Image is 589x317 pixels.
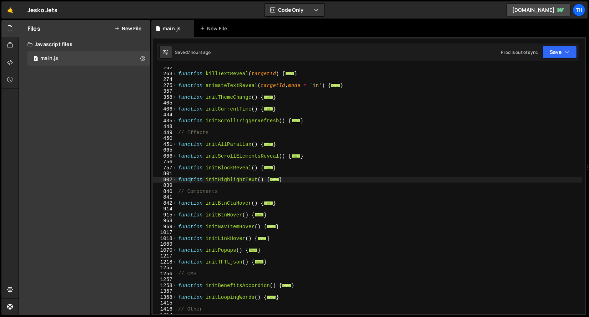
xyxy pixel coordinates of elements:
a: Th [573,4,585,16]
button: New File [115,26,141,31]
div: 968 [153,218,177,224]
span: ... [291,154,301,158]
div: 915 [153,212,177,218]
div: 7 hours ago [188,49,211,55]
div: Jesko Jets [27,6,58,14]
span: ... [264,95,273,99]
span: ... [264,107,273,111]
div: New File [200,25,230,32]
button: Code Only [265,4,324,16]
div: 406 [153,106,177,112]
div: main.js [163,25,181,32]
a: 🤙 [1,1,19,19]
div: 802 [153,177,177,183]
div: 1069 [153,241,177,247]
div: 435 [153,118,177,124]
div: 756 [153,159,177,165]
div: 1018 [153,236,177,242]
div: 449 [153,130,177,136]
div: 801 [153,171,177,177]
div: 842 [153,200,177,206]
div: 1416 [153,306,177,312]
div: 275 [153,83,177,89]
span: ... [255,213,264,216]
span: ... [264,201,273,205]
div: 665 [153,147,177,153]
div: 841 [153,194,177,200]
span: ... [258,236,267,240]
div: 1218 [153,259,177,265]
span: ... [255,260,264,264]
div: 358 [153,94,177,101]
div: 1256 [153,271,177,277]
div: Prod is out of sync [501,49,538,55]
div: Javascript files [19,37,150,51]
div: Saved [175,49,211,55]
span: 1 [34,56,38,62]
div: 448 [153,124,177,130]
a: [DOMAIN_NAME] [506,4,570,16]
div: 434 [153,112,177,118]
div: 1070 [153,247,177,254]
div: 357 [153,88,177,94]
span: ... [267,224,276,228]
span: ... [270,177,279,181]
div: 1415 [153,300,177,306]
button: Save [542,46,577,58]
div: 840 [153,189,177,195]
div: 263 [153,71,177,77]
span: ... [331,83,340,87]
div: 16759/45776.js [27,51,150,66]
h2: Files [27,25,40,32]
div: 839 [153,183,177,189]
div: 757 [153,165,177,171]
div: 666 [153,153,177,159]
div: 1217 [153,253,177,259]
div: 1257 [153,277,177,283]
div: 274 [153,77,177,83]
div: 1255 [153,265,177,271]
div: 969 [153,224,177,230]
span: ... [291,118,301,122]
span: ... [264,165,273,169]
div: 1017 [153,230,177,236]
span: ... [267,295,276,299]
div: 1367 [153,288,177,295]
div: main.js [40,55,58,62]
span: ... [248,248,258,252]
div: 1258 [153,283,177,289]
div: 262 [153,65,177,71]
div: 450 [153,136,177,142]
div: 1368 [153,295,177,301]
div: 914 [153,206,177,212]
span: ... [282,283,291,287]
div: 405 [153,100,177,106]
span: ... [264,142,273,146]
div: 451 [153,142,177,148]
span: ... [285,71,294,75]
